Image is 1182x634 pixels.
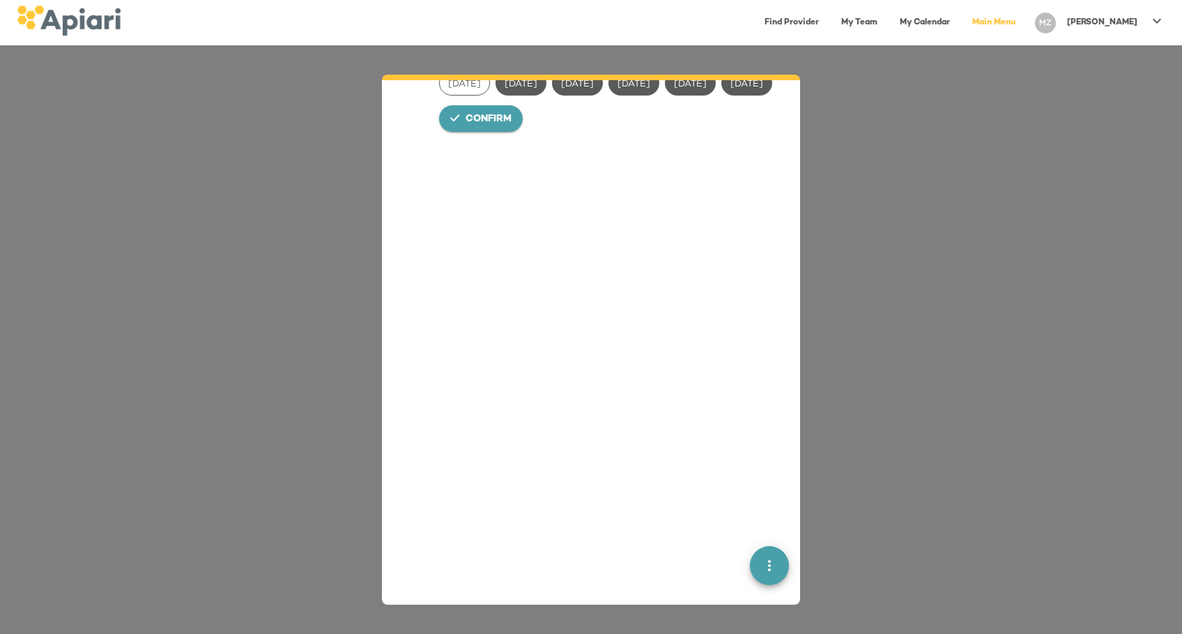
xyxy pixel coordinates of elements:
div: [DATE] [552,70,603,96]
a: Find Provider [756,8,827,37]
div: [DATE] [496,70,546,96]
div: [DATE] [665,70,716,96]
span: [DATE] [722,77,772,90]
div: [DATE] [608,70,659,96]
img: logo [17,6,121,36]
button: quick menu [750,546,789,585]
span: [DATE] [440,77,489,90]
span: [DATE] [609,77,659,90]
span: [DATE] [496,77,546,90]
div: [DATE] [439,70,490,96]
span: Confirm [466,111,512,128]
span: [DATE] [666,77,715,90]
a: Main Menu [964,8,1024,37]
a: My Calendar [891,8,958,37]
div: [DATE] [721,70,772,96]
a: My Team [833,8,886,37]
button: Confirm [439,105,523,132]
p: [PERSON_NAME] [1067,17,1137,29]
div: MZ [1035,13,1056,33]
span: [DATE] [553,77,602,90]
